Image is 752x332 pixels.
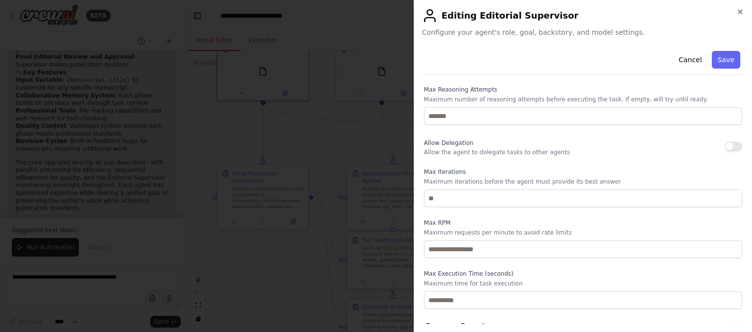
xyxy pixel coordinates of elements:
[424,219,742,227] label: Max RPM
[426,321,485,331] span: Response Format
[422,8,744,24] h2: Editing Editorial Supervisor
[424,280,742,287] p: Maximum time for task execution
[424,178,742,186] p: Maximum iterations before the agent must provide its best answer
[424,148,570,156] p: Allow the agent to delegate tasks to other agents
[424,229,742,237] p: Maximum requests per minute to avoid rate limits
[424,168,742,176] label: Max Iterations
[422,27,744,37] span: Configure your agent's role, goal, backstory, and model settings.
[424,140,473,146] span: Allow Delegation
[424,95,742,103] p: Maximum number of reasoning attempts before executing the task. If empty, will try until ready.
[673,51,707,69] button: Cancel
[712,51,740,69] button: Save
[424,86,742,94] label: Max Reasoning Attempts
[424,270,742,278] label: Max Execution Time (seconds)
